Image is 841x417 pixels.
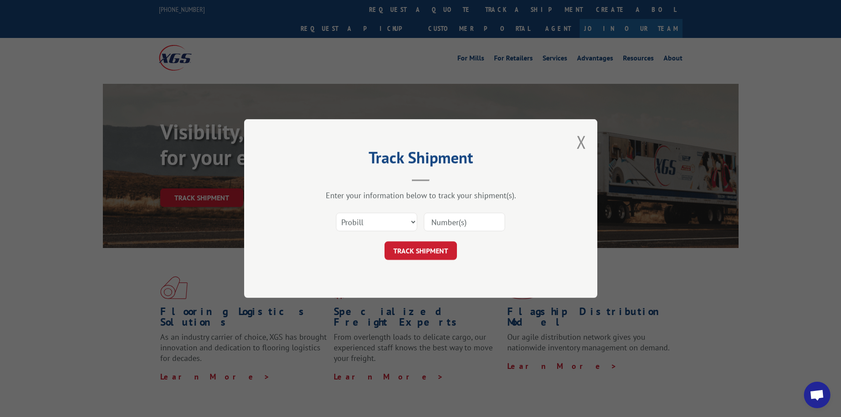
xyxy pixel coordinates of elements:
div: Enter your information below to track your shipment(s). [288,190,553,200]
div: Open chat [804,382,830,408]
input: Number(s) [424,213,505,231]
h2: Track Shipment [288,151,553,168]
button: Close modal [577,130,586,154]
button: TRACK SHIPMENT [385,241,457,260]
